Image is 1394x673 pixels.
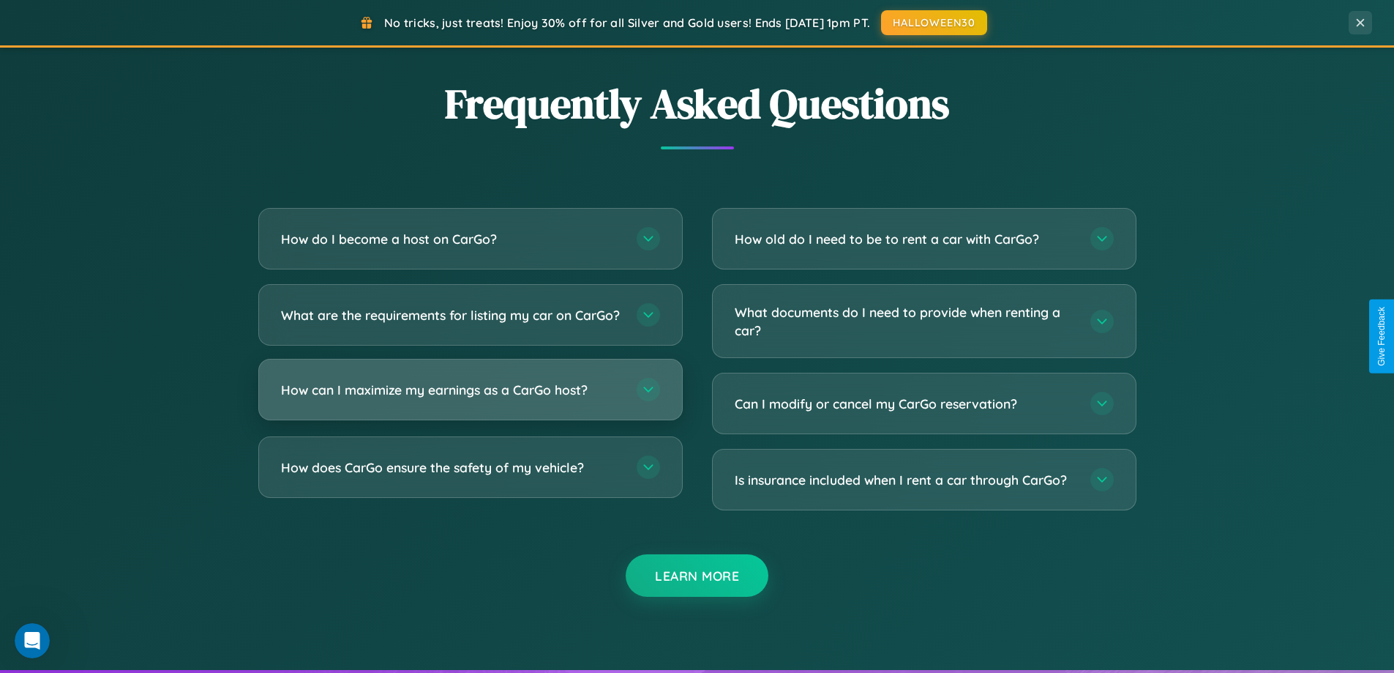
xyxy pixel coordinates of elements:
[281,381,622,399] h3: How can I maximize my earnings as a CarGo host?
[258,75,1136,132] h2: Frequently Asked Questions
[15,623,50,658] iframe: Intercom live chat
[735,230,1076,248] h3: How old do I need to be to rent a car with CarGo?
[384,15,870,30] span: No tricks, just treats! Enjoy 30% off for all Silver and Gold users! Ends [DATE] 1pm PT.
[1376,307,1387,366] div: Give Feedback
[735,303,1076,339] h3: What documents do I need to provide when renting a car?
[881,10,987,35] button: HALLOWEEN30
[281,458,622,477] h3: How does CarGo ensure the safety of my vehicle?
[281,306,622,324] h3: What are the requirements for listing my car on CarGo?
[626,554,768,597] button: Learn More
[281,230,622,248] h3: How do I become a host on CarGo?
[735,395,1076,413] h3: Can I modify or cancel my CarGo reservation?
[735,471,1076,489] h3: Is insurance included when I rent a car through CarGo?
